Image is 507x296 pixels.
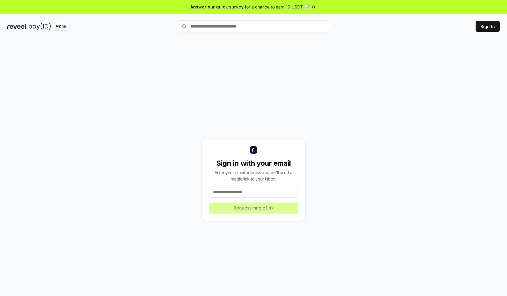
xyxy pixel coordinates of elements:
[29,23,51,30] img: pay_id
[209,169,298,182] div: Enter your email address and we’ll send a magic link to your inbox.
[7,23,27,30] img: reveel_dark
[52,23,69,30] div: Alpha
[250,146,257,154] img: logo_small
[209,158,298,168] div: Sign in with your email
[245,4,309,10] span: for a chance to earn 10 USDT 📝
[476,21,500,32] button: Sign In
[190,4,244,10] span: Answer our quick survey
